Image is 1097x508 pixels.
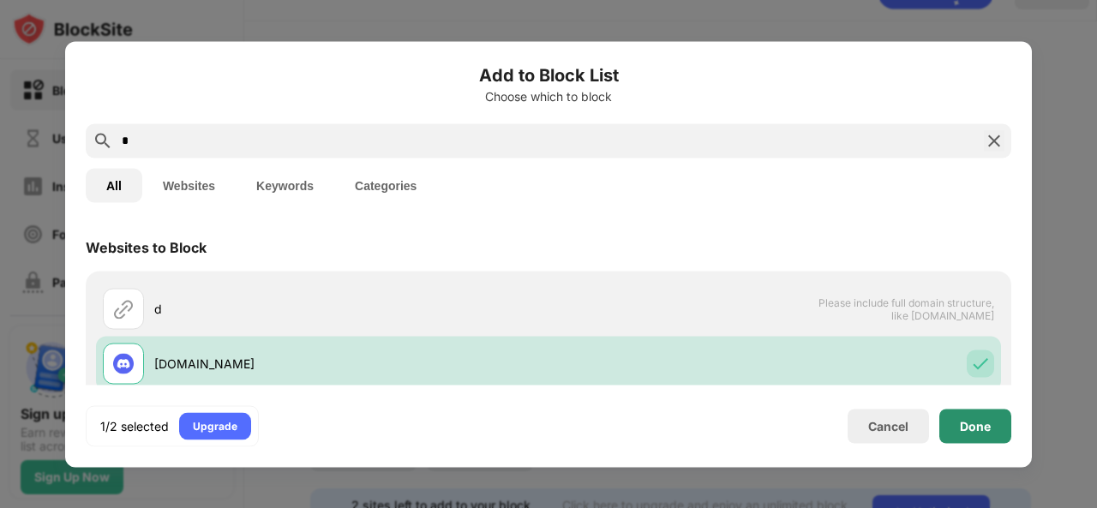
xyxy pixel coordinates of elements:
[193,417,237,434] div: Upgrade
[154,300,548,318] div: d
[984,130,1004,151] img: search-close
[100,417,169,434] div: 1/2 selected
[868,419,908,433] div: Cancel
[113,353,134,374] img: favicons
[818,296,994,321] span: Please include full domain structure, like [DOMAIN_NAME]
[93,130,113,151] img: search.svg
[334,168,437,202] button: Categories
[86,238,207,255] div: Websites to Block
[236,168,334,202] button: Keywords
[86,62,1011,87] h6: Add to Block List
[154,355,548,373] div: [DOMAIN_NAME]
[142,168,236,202] button: Websites
[86,168,142,202] button: All
[86,89,1011,103] div: Choose which to block
[113,298,134,319] img: url.svg
[960,419,991,433] div: Done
